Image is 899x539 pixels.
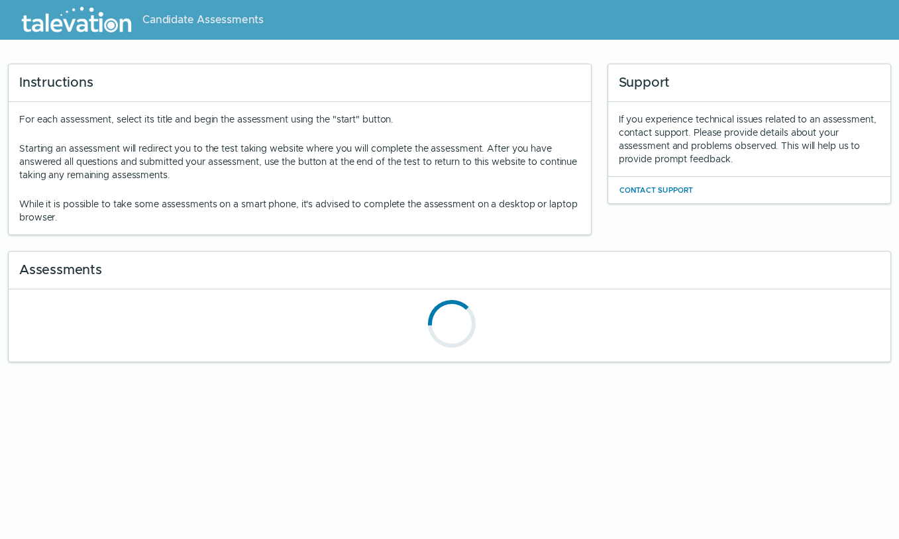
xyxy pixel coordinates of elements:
[9,64,591,102] div: Instructions
[619,182,694,198] button: Contact Support
[16,3,137,36] img: Talevation_Logo_Transparent_white.png
[19,197,580,224] p: While it is possible to take some assessments on a smart phone, it's advised to complete the asse...
[19,142,580,181] p: Starting an assessment will redirect you to the test taking website where you will complete the a...
[619,113,880,166] div: If you experience technical issues related to an assessment, contact support. Please provide deta...
[608,64,890,102] div: Support
[142,12,264,28] span: Candidate Assessments
[9,252,890,289] div: Assessments
[19,113,580,224] div: For each assessment, select its title and begin the assessment using the "start" button.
